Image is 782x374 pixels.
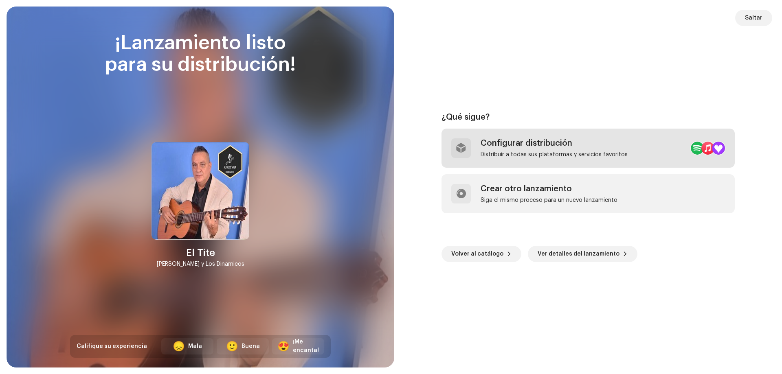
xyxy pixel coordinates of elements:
div: [PERSON_NAME] y Los Dinamicos [157,259,244,269]
div: El Tite [186,246,215,259]
div: 😞 [173,341,185,351]
div: ¡Me encanta! [293,338,319,355]
div: Crear otro lanzamiento [481,184,617,194]
div: ¡Lanzamiento listo para su distribución! [70,33,331,76]
span: Califique su experiencia [77,343,147,349]
re-a-post-create-item: Configurar distribución [442,129,735,168]
re-a-post-create-item: Crear otro lanzamiento [442,174,735,213]
span: Ver detalles del lanzamiento [538,246,619,262]
div: Mala [188,342,202,351]
div: 🙂 [226,341,238,351]
span: Saltar [745,10,762,26]
div: 😍 [277,341,290,351]
span: Volver al catálogo [451,246,503,262]
button: Saltar [735,10,772,26]
button: Ver detalles del lanzamiento [528,246,637,262]
div: Siga el mismo proceso para un nuevo lanzamiento [481,197,617,203]
button: Volver al catálogo [442,246,521,262]
div: Configurar distribución [481,138,628,148]
div: Buena [242,342,260,351]
div: ¿Qué sigue? [442,112,735,122]
img: 43af1ce0-6c93-4db3-b098-4c83fc6666df [152,142,249,240]
div: Distribuir a todas sus plataformas y servicios favoritos [481,151,628,158]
